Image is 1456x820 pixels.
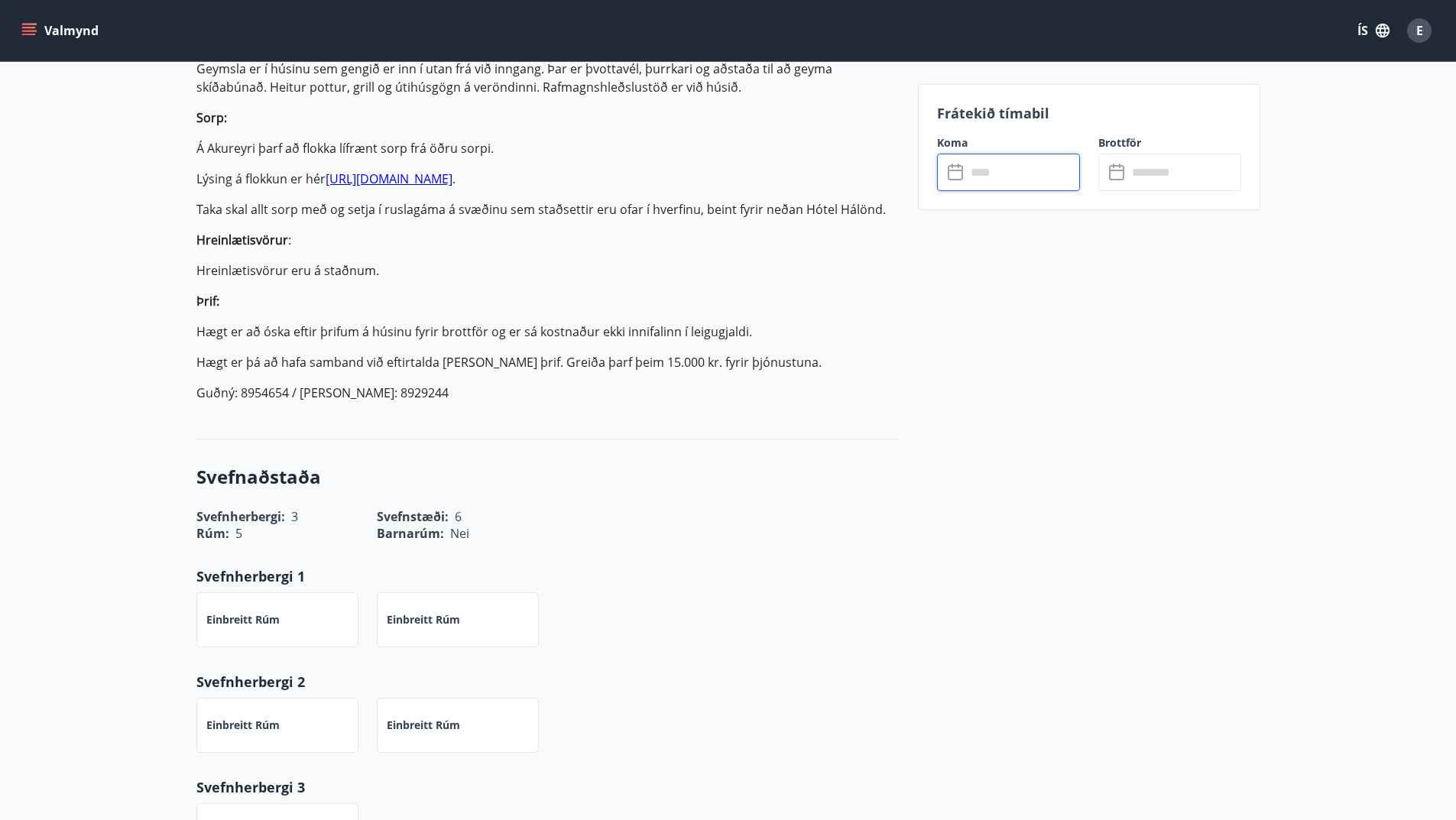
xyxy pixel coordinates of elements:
[18,17,105,44] button: menu
[196,293,219,310] strong: Þrif:
[206,612,280,627] p: Einbreitt rúm
[196,261,900,280] p: Hreinlætisvörur eru á staðnum.
[450,525,469,542] span: Nei
[387,718,460,733] p: Einbreitt rúm
[196,231,900,249] p: :
[196,322,900,341] p: Hægt er að óska eftir þrifum á húsinu fyrir brottför og er sá kostnaður ekki innifalinn í leigugj...
[196,139,900,157] p: Á Akureyri þarf að flokka lífrænt sorp frá öðru sorpi.
[1098,135,1241,151] label: Brottför
[937,135,1080,151] label: Koma
[196,232,288,248] strong: Hreinlætisvörur
[196,353,900,371] p: Hægt er þá að hafa samband við eftirtalda [PERSON_NAME] þrif. Greiða þarf þeim 15.000 kr. fyrir þ...
[196,672,900,692] p: Svefnherbergi 2
[206,718,280,733] p: Einbreitt rúm
[196,777,900,797] p: Svefnherbergi 3
[196,464,900,490] h3: Svefnaðstaða
[326,170,452,187] a: [URL][DOMAIN_NAME]
[937,103,1241,123] p: Frátekið tímabil
[377,525,444,542] span: Barnarúm :
[196,384,900,402] p: Guðný: 8954654 / [PERSON_NAME]: 8929244
[1416,22,1423,39] span: E
[196,525,229,542] span: Rúm :
[1349,17,1398,44] button: ÍS
[196,109,227,126] strong: Sorp:
[196,566,900,586] p: Svefnherbergi 1
[387,612,460,627] p: Einbreitt rúm
[235,525,242,542] span: 5
[196,200,900,219] p: Taka skal allt sorp með og setja í ruslagáma á svæðinu sem staðsettir eru ofar í hverfinu, beint ...
[1401,12,1438,49] button: E
[196,170,900,188] p: Lýsing á flokkun er hér .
